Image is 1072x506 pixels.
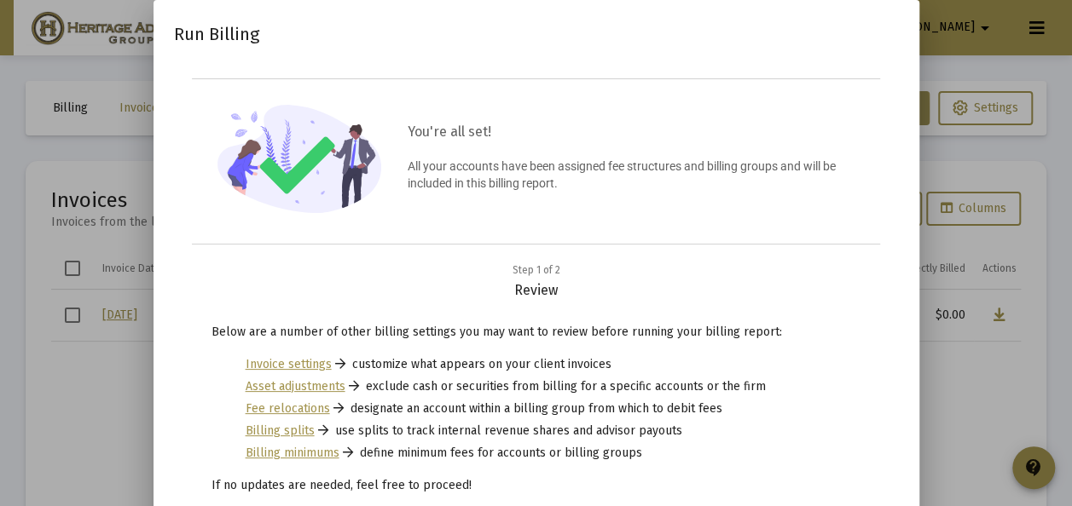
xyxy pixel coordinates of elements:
[246,423,827,440] li: use splits to track internal revenue shares and advisor payouts
[246,400,330,417] a: Fee relocations
[246,356,827,373] li: customize what appears on your client invoices
[194,262,878,299] div: Review
[246,423,315,440] a: Billing splits
[212,324,861,341] p: Below are a number of other billing settings you may want to review before running your billing r...
[174,20,259,48] h2: Run Billing
[407,120,855,144] h3: You're all set!
[246,400,827,417] li: designate an account within a billing group from which to debit fees
[246,356,332,373] a: Invoice settings
[246,445,827,462] li: define minimum fees for accounts or billing groups
[246,378,827,395] li: exclude cash or securities from billing for a specific accounts or the firm
[246,445,339,462] a: Billing minimums
[407,158,855,192] p: All your accounts have been assigned fee structures and billing groups and will be included in th...
[513,262,560,279] div: Step 1 of 2
[246,378,345,395] a: Asset adjustments
[217,105,382,213] img: confirmation
[212,477,861,494] p: If no updates are needed, feel free to proceed!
